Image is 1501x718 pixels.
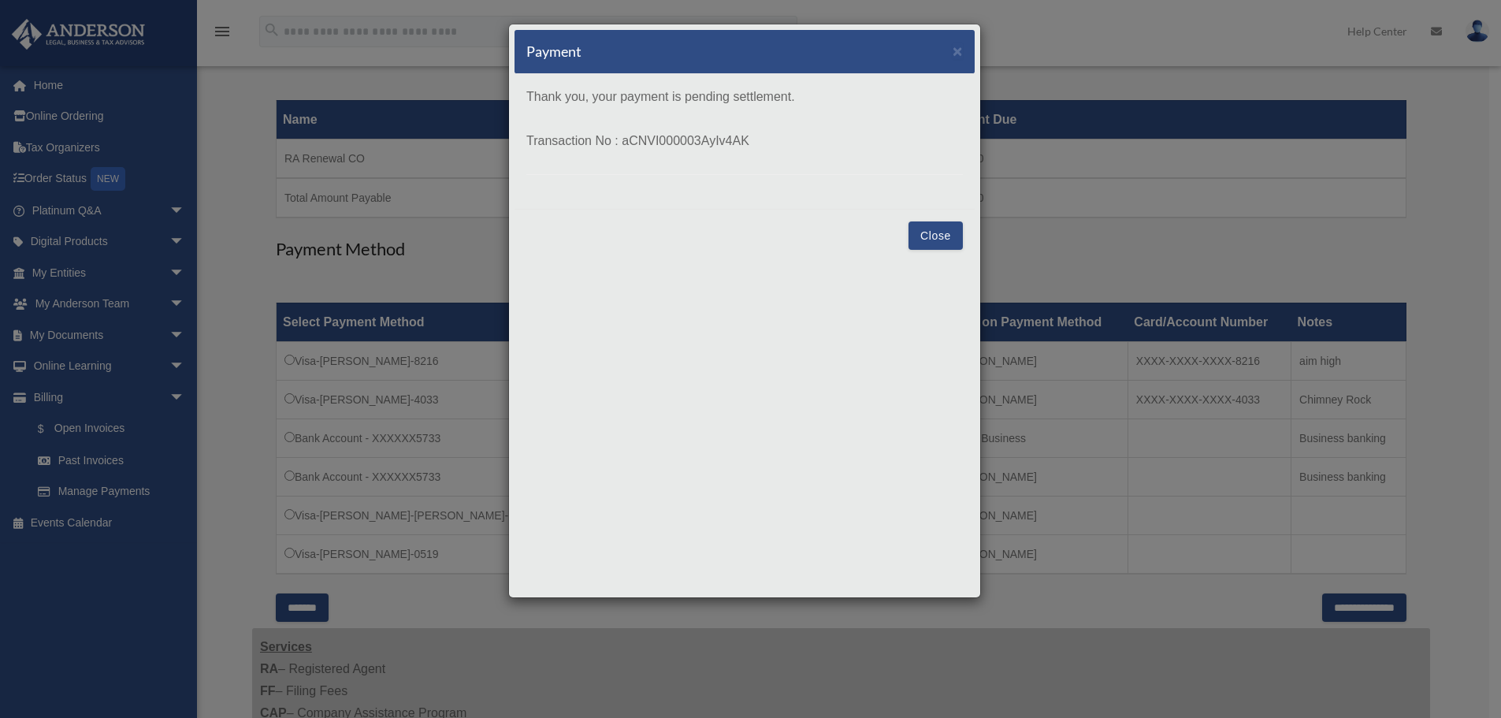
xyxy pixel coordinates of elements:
[953,42,963,60] span: ×
[953,43,963,59] button: Close
[908,221,963,250] button: Close
[526,42,581,61] h5: Payment
[526,86,963,108] p: Thank you, your payment is pending settlement.
[526,130,963,152] p: Transaction No : aCNVI000003AyIv4AK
